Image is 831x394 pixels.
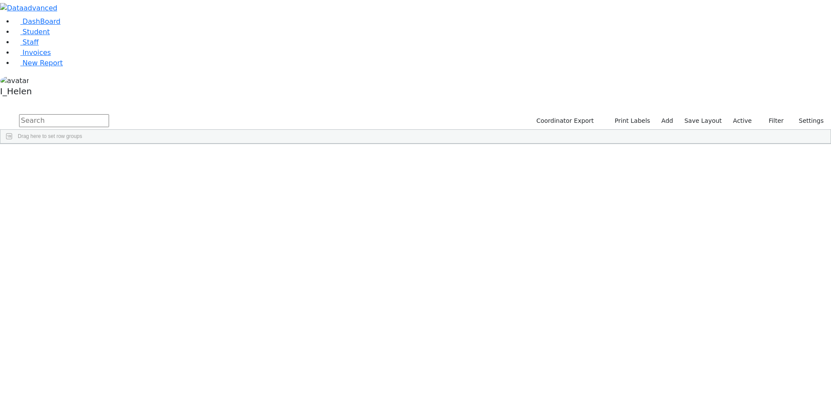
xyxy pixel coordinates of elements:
[23,38,39,46] span: Staff
[19,114,109,127] input: Search
[23,59,63,67] span: New Report
[14,48,51,57] a: Invoices
[788,114,828,128] button: Settings
[23,28,50,36] span: Student
[14,17,61,26] a: DashBoard
[23,48,51,57] span: Invoices
[680,114,725,128] button: Save Layout
[531,114,598,128] button: Coordinator Export
[657,114,677,128] a: Add
[605,114,654,128] button: Print Labels
[23,17,61,26] span: DashBoard
[14,59,63,67] a: New Report
[18,133,82,139] span: Drag here to set row groups
[14,38,39,46] a: Staff
[757,114,788,128] button: Filter
[14,28,50,36] a: Student
[729,114,756,128] label: Active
